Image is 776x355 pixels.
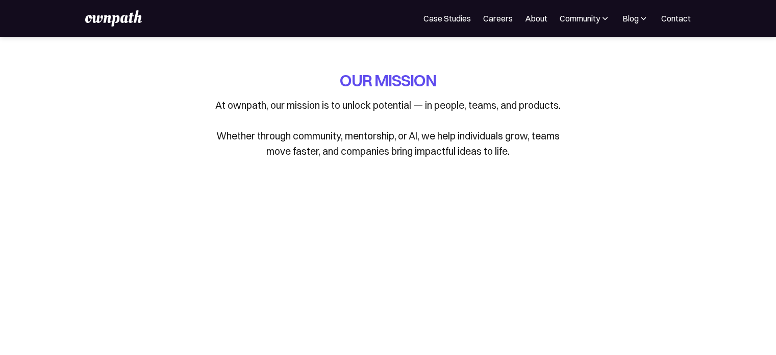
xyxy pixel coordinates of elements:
div: Blog [622,12,649,25]
a: About [525,12,547,25]
a: Case Studies [423,12,471,25]
h1: OUR MISSION [340,69,436,91]
div: Community [560,12,600,25]
a: Contact [661,12,691,25]
p: At ownpath, our mission is to unlock potential — in people, teams, and products. Whether through ... [210,98,567,159]
a: Careers [483,12,513,25]
div: Blog [622,12,639,25]
div: Community [560,12,610,25]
